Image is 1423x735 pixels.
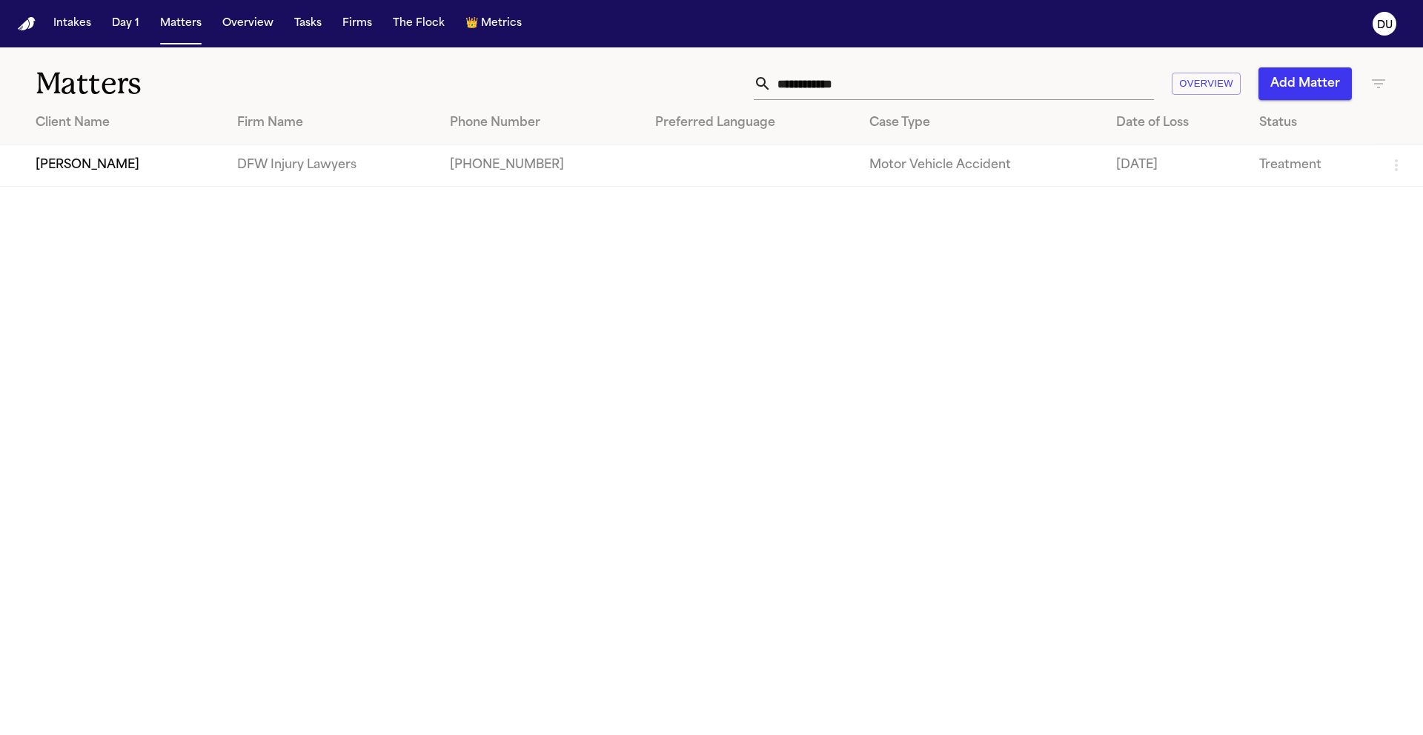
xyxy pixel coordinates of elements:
[216,10,279,37] button: Overview
[36,65,429,102] h1: Matters
[36,114,213,132] div: Client Name
[106,10,145,37] button: Day 1
[47,10,97,37] button: Intakes
[1104,144,1248,187] td: [DATE]
[18,17,36,31] a: Home
[655,114,846,132] div: Preferred Language
[1247,144,1376,187] td: Treatment
[225,144,438,187] td: DFW Injury Lawyers
[387,10,451,37] button: The Flock
[460,10,528,37] button: crownMetrics
[336,10,378,37] button: Firms
[1172,73,1241,96] button: Overview
[858,144,1104,187] td: Motor Vehicle Accident
[869,114,1092,132] div: Case Type
[237,114,426,132] div: Firm Name
[450,114,631,132] div: Phone Number
[288,10,328,37] button: Tasks
[154,10,208,37] button: Matters
[438,144,643,187] td: [PHONE_NUMBER]
[18,17,36,31] img: Finch Logo
[1258,67,1352,100] button: Add Matter
[1259,114,1364,132] div: Status
[1116,114,1236,132] div: Date of Loss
